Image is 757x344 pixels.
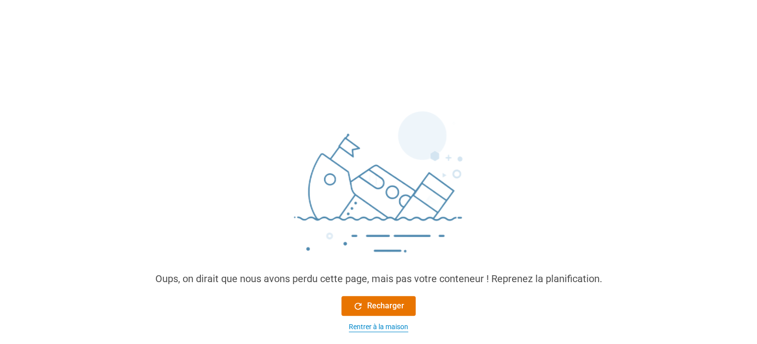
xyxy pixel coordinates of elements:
font: Rentrer à la maison [349,323,408,331]
font: Recharger [367,301,404,310]
button: Rentrer à la maison [341,322,416,332]
font: Oups, on dirait que nous avons perdu cette page, mais pas votre conteneur ! Reprenez la planifica... [155,273,602,285]
img: sinking_ship.png [230,107,527,271]
button: Recharger [341,296,416,316]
